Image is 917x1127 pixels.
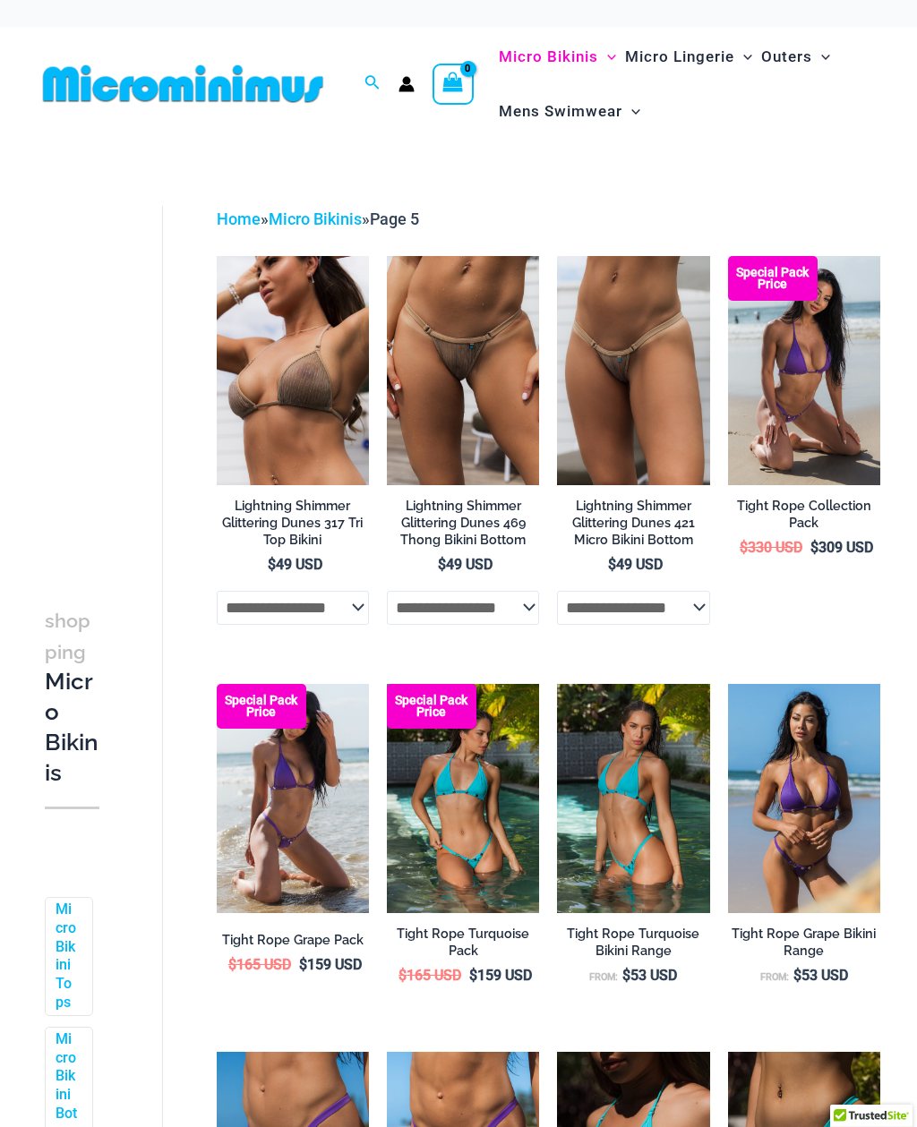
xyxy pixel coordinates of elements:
[399,967,407,984] span: $
[217,209,419,228] span: » »
[387,926,539,959] h2: Tight Rope Turquoise Pack
[728,267,818,290] b: Special Pack Price
[589,971,618,983] span: From:
[387,498,539,554] a: Lightning Shimmer Glittering Dunes 469 Thong Bikini Bottom
[740,539,802,556] bdi: 330 USD
[557,926,709,959] h2: Tight Rope Turquoise Bikini Range
[469,967,477,984] span: $
[608,556,663,573] bdi: 49 USD
[56,901,79,1012] a: Micro Bikini Tops
[364,73,381,95] a: Search icon link
[757,30,835,84] a: OutersMenu ToggleMenu Toggle
[793,967,801,984] span: $
[557,256,709,485] img: Lightning Shimmer Glittering Dunes 421 Micro 01
[622,89,640,134] span: Menu Toggle
[494,84,645,139] a: Mens SwimwearMenu ToggleMenu Toggle
[608,556,616,573] span: $
[625,34,734,80] span: Micro Lingerie
[433,64,474,105] a: View Shopping Cart, empty
[217,684,369,913] a: Tight Rope Grape 319 Tri Top 4212 Micro Bottom 02 Tight Rope Grape 319 Tri Top 4212 Micro Bottom ...
[557,926,709,966] a: Tight Rope Turquoise Bikini Range
[217,932,369,955] a: Tight Rope Grape Pack
[557,684,709,913] a: Tight Rope Turquoise 319 Tri Top 4228 Thong Bottom 03Tight Rope Turquoise 319 Tri Top 4228 Thong ...
[734,34,752,80] span: Menu Toggle
[228,956,291,973] bdi: 165 USD
[728,498,880,531] h2: Tight Rope Collection Pack
[622,967,630,984] span: $
[810,539,873,556] bdi: 309 USD
[217,684,369,913] img: Tight Rope Grape 319 Tri Top 4212 Micro Bottom 02
[387,684,539,913] a: Tight Rope Turquoise 319 Tri Top 4228 Thong Bottom 02 Tight Rope Turquoise 319 Tri Top 4228 Thong...
[387,695,476,718] b: Special Pack Price
[217,932,369,949] h2: Tight Rope Grape Pack
[45,605,99,789] h3: Micro Bikinis
[760,971,789,983] span: From:
[217,256,369,485] a: Lightning Shimmer Glittering Dunes 317 Tri Top 01Lightning Shimmer Glittering Dunes 317 Tri Top 4...
[598,34,616,80] span: Menu Toggle
[728,256,880,485] a: Tight Rope Grape 319 Tri Top 4212 Micro Bottom 01 Tight Rope Turquoise 319 Tri Top 4228 Thong Bot...
[622,967,677,984] bdi: 53 USD
[469,967,532,984] bdi: 159 USD
[557,498,709,548] h2: Lightning Shimmer Glittering Dunes 421 Micro Bikini Bottom
[299,956,362,973] bdi: 159 USD
[268,556,276,573] span: $
[387,498,539,548] h2: Lightning Shimmer Glittering Dunes 469 Thong Bikini Bottom
[557,684,709,913] img: Tight Rope Turquoise 319 Tri Top 4228 Thong Bottom 03
[812,34,830,80] span: Menu Toggle
[399,76,415,92] a: Account icon link
[438,556,446,573] span: $
[217,498,369,548] h2: Lightning Shimmer Glittering Dunes 317 Tri Top Bikini
[499,34,598,80] span: Micro Bikinis
[728,926,880,966] a: Tight Rope Grape Bikini Range
[268,556,322,573] bdi: 49 USD
[728,498,880,538] a: Tight Rope Collection Pack
[761,34,812,80] span: Outers
[494,30,621,84] a: Micro BikinisMenu ToggleMenu Toggle
[387,684,539,913] img: Tight Rope Turquoise 319 Tri Top 4228 Thong Bottom 02
[740,539,748,556] span: $
[217,498,369,554] a: Lightning Shimmer Glittering Dunes 317 Tri Top Bikini
[557,256,709,485] a: Lightning Shimmer Glittering Dunes 421 Micro 01Lightning Shimmer Glittering Dunes 317 Tri Top 421...
[269,209,362,228] a: Micro Bikinis
[45,192,206,550] iframe: TrustedSite Certified
[492,27,881,141] nav: Site Navigation
[438,556,493,573] bdi: 49 USD
[499,89,622,134] span: Mens Swimwear
[217,209,261,228] a: Home
[399,967,461,984] bdi: 165 USD
[621,30,757,84] a: Micro LingerieMenu ToggleMenu Toggle
[728,684,880,913] img: Tight Rope Grape 319 Tri Top 4212 Micro Bottom 05
[387,256,539,485] img: Lightning Shimmer Glittering Dunes 469 Thong 01
[387,926,539,966] a: Tight Rope Turquoise Pack
[217,256,369,485] img: Lightning Shimmer Glittering Dunes 317 Tri Top 01
[810,539,818,556] span: $
[299,956,307,973] span: $
[728,684,880,913] a: Tight Rope Grape 319 Tri Top 4212 Micro Bottom 05Tight Rope Grape 319 Tri Top 4212 Micro Bottom 0...
[370,209,419,228] span: Page 5
[45,610,90,663] span: shopping
[728,256,880,485] img: Tight Rope Grape 319 Tri Top 4212 Micro Bottom 01
[217,695,306,718] b: Special Pack Price
[728,926,880,959] h2: Tight Rope Grape Bikini Range
[36,64,330,104] img: MM SHOP LOGO FLAT
[557,498,709,554] a: Lightning Shimmer Glittering Dunes 421 Micro Bikini Bottom
[793,967,848,984] bdi: 53 USD
[387,256,539,485] a: Lightning Shimmer Glittering Dunes 469 Thong 01Lightning Shimmer Glittering Dunes 317 Tri Top 469...
[228,956,236,973] span: $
